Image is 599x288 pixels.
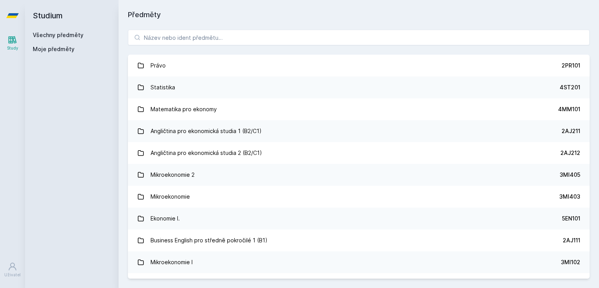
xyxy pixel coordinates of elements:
[560,149,580,157] div: 2AJ212
[560,171,580,179] div: 3MI405
[128,229,590,251] a: Business English pro středně pokročilé 1 (B1) 2AJ111
[559,193,580,201] div: 3MI403
[128,76,590,98] a: Statistika 4ST201
[128,120,590,142] a: Angličtina pro ekonomická studia 1 (B2/C1) 2AJ211
[128,55,590,76] a: Právo 2PR101
[562,127,580,135] div: 2AJ211
[151,254,193,270] div: Mikroekonomie I
[151,167,195,183] div: Mikroekonomie 2
[128,30,590,45] input: Název nebo ident předmětu…
[151,58,166,73] div: Právo
[151,211,180,226] div: Ekonomie I.
[151,123,262,139] div: Angličtina pro ekonomická studia 1 (B2/C1)
[563,236,580,244] div: 2AJ111
[151,189,190,204] div: Mikroekonomie
[2,31,23,55] a: Study
[128,186,590,208] a: Mikroekonomie 3MI403
[128,208,590,229] a: Ekonomie I. 5EN101
[128,9,590,20] h1: Předměty
[128,251,590,273] a: Mikroekonomie I 3MI102
[561,258,580,266] div: 3MI102
[151,233,268,248] div: Business English pro středně pokročilé 1 (B1)
[4,272,21,278] div: Uživatel
[128,142,590,164] a: Angličtina pro ekonomická studia 2 (B2/C1) 2AJ212
[151,80,175,95] div: Statistika
[128,98,590,120] a: Matematika pro ekonomy 4MM101
[128,164,590,186] a: Mikroekonomie 2 3MI405
[562,62,580,69] div: 2PR101
[7,45,18,51] div: Study
[560,84,580,91] div: 4ST201
[33,32,83,38] a: Všechny předměty
[558,105,580,113] div: 4MM101
[151,101,217,117] div: Matematika pro ekonomy
[2,258,23,282] a: Uživatel
[33,45,74,53] span: Moje předměty
[151,145,262,161] div: Angličtina pro ekonomická studia 2 (B2/C1)
[562,215,580,222] div: 5EN101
